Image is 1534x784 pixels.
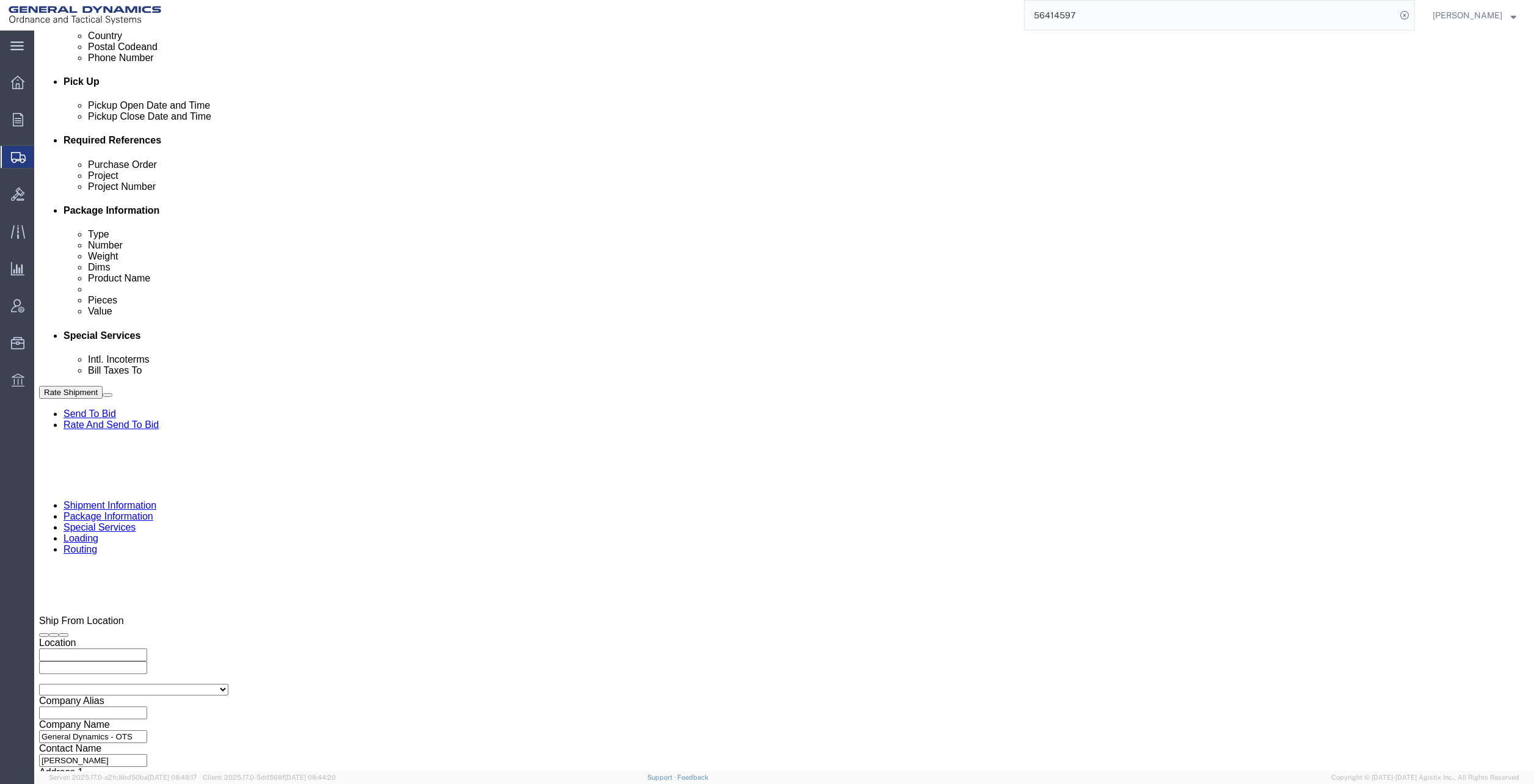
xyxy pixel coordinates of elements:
[203,774,336,781] span: Client: 2025.17.0-5dd568f
[49,774,197,781] span: Server: 2025.17.0-a2fc8bd50ba
[34,31,1534,771] iframe: FS Legacy Container
[148,774,197,781] span: [DATE] 08:48:17
[647,774,678,781] a: Support
[677,774,708,781] a: Feedback
[285,774,336,781] span: [DATE] 08:44:20
[1025,1,1396,30] input: Search for shipment number, reference number
[1331,772,1519,783] span: Copyright © [DATE]-[DATE] Agistix Inc., All Rights Reserved
[1432,8,1517,23] button: [PERSON_NAME]
[9,6,161,24] img: logo
[1433,9,1502,22] span: Russell Borum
